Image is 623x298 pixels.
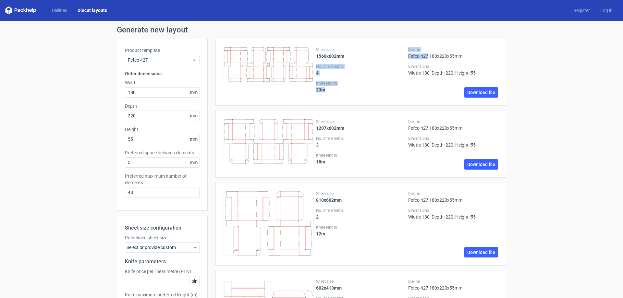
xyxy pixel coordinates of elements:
[316,214,319,220] strong: 2
[125,234,200,241] label: Predefined sheet size
[316,159,325,164] strong: 18 m
[464,159,498,170] a: Download file
[316,64,406,69] label: No. of elements
[316,153,406,158] label: Knife length
[316,285,342,291] strong: 602x413mm
[408,191,498,196] label: Dieline
[125,173,200,186] label: Preferred maximum number of elements
[316,197,342,203] strong: 810x602mm
[125,224,200,232] h2: Sheet size configuration
[125,70,200,77] h3: Outer dimensions
[408,47,498,59] div: Fefco 427 180x220x55mm
[125,268,200,275] label: Knife price per linear metre (PLN)
[128,57,192,63] span: Fefco 427
[408,64,498,76] div: Width: 180, Depth: 220, Height: 55
[464,87,498,98] a: Download file
[316,119,406,124] label: Sheet size
[408,119,498,124] label: Dieline
[408,136,498,148] div: Width: 180, Depth: 220, Height: 55
[408,279,498,291] div: Fefco 427 180x220x55mm
[125,149,200,156] label: Preferred space between elements
[47,7,72,14] a: Dielines
[408,191,498,203] div: Fefco 427 180x220x55mm
[188,88,199,97] span: mm
[188,111,199,121] span: mm
[316,81,406,86] label: Knife length
[316,279,406,284] label: Sheet size
[125,47,200,54] label: Product template
[408,64,498,69] label: Dimensions
[316,47,406,52] label: Sheet size
[408,279,498,284] label: Dieline
[316,87,325,92] strong: 23 m
[72,7,112,14] a: Diecut layouts
[464,247,498,257] a: Download file
[316,231,325,236] strong: 12 m
[408,47,498,52] label: Dieline
[125,242,200,253] div: Select or provide custom
[316,54,344,59] strong: 1560x602mm
[117,26,506,34] h1: Generate new layout
[125,126,200,133] label: Height
[316,208,406,213] label: No. of elements
[189,276,199,286] span: pln
[188,158,199,167] span: mm
[595,7,618,14] a: Log in
[316,225,406,230] label: Knife length
[316,191,406,196] label: Sheet size
[125,103,200,109] label: Depth
[408,208,498,213] label: Dimensions
[316,70,319,76] strong: 4
[188,134,199,144] span: mm
[125,79,200,86] label: Width
[316,136,406,141] label: No. of elements
[408,119,498,131] div: Fefco 427 180x220x55mm
[125,258,200,266] h2: Knife parameters
[568,7,595,14] a: Register
[316,125,344,131] strong: 1207x602mm
[408,208,498,220] div: Width: 180, Depth: 220, Height: 55
[408,136,498,141] label: Dimensions
[125,292,200,298] label: Knife maximum preferred lenght (m)
[316,142,319,148] strong: 3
